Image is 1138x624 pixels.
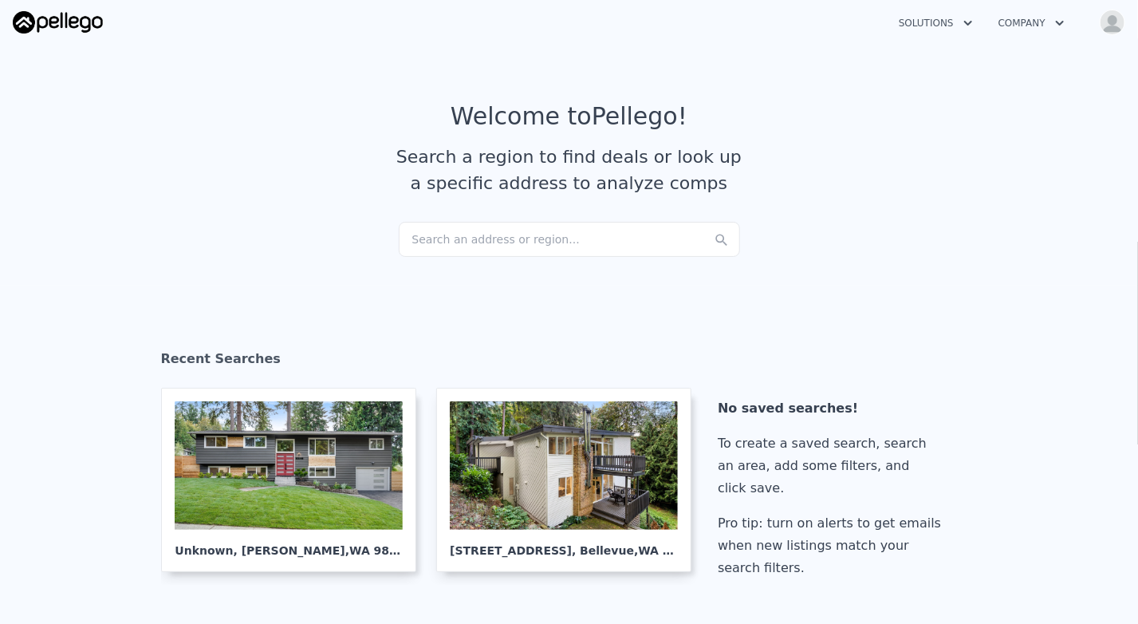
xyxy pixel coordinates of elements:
[399,222,740,257] div: Search an address or region...
[718,512,947,579] div: Pro tip: turn on alerts to get emails when new listings match your search filters.
[175,530,403,559] div: Unknown , [PERSON_NAME]
[436,388,704,572] a: [STREET_ADDRESS], Bellevue,WA 98006
[886,9,986,38] button: Solutions
[634,544,702,557] span: , WA 98006
[986,9,1077,38] button: Company
[718,397,947,420] div: No saved searches!
[718,432,947,500] div: To create a saved search, search an area, add some filters, and click save.
[161,337,978,388] div: Recent Searches
[451,102,687,131] div: Welcome to Pellego !
[450,530,678,559] div: [STREET_ADDRESS] , Bellevue
[161,388,429,572] a: Unknown, [PERSON_NAME],WA 98052
[391,144,748,196] div: Search a region to find deals or look up a specific address to analyze comps
[1100,10,1125,35] img: avatar
[13,11,103,34] img: Pellego
[345,544,413,557] span: , WA 98052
